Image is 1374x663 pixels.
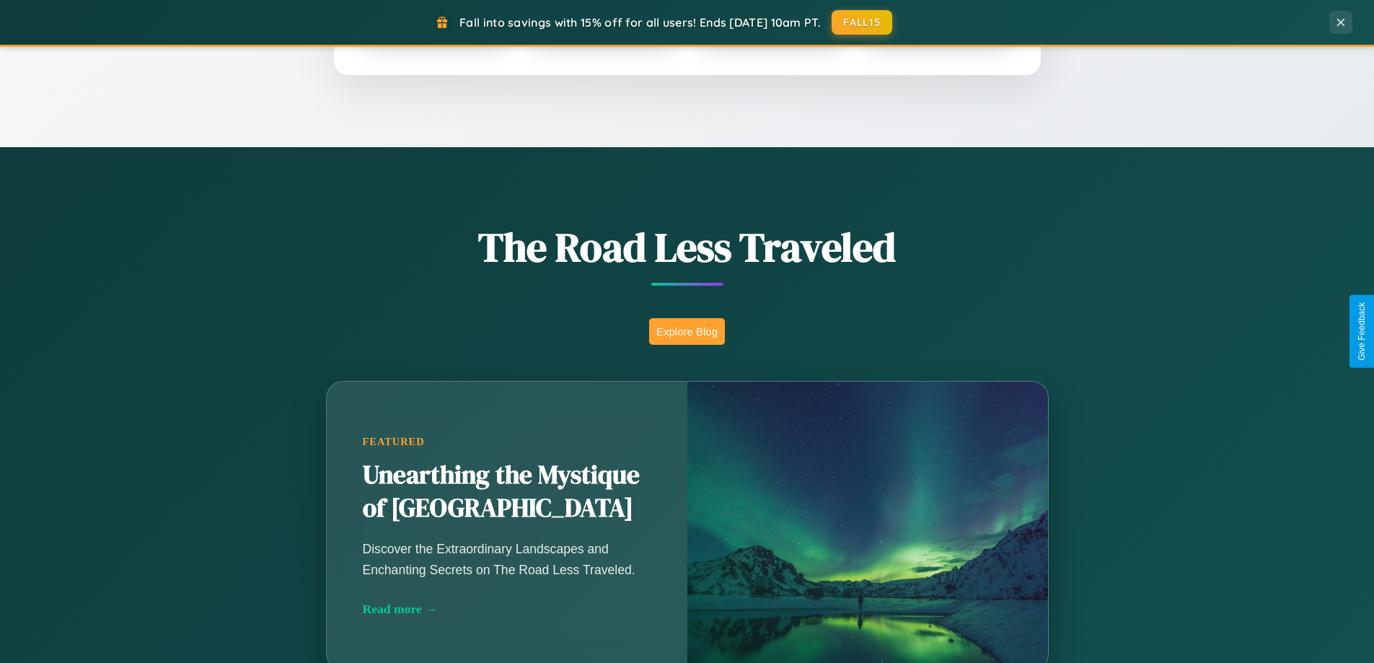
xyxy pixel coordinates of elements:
div: Give Feedback [1357,302,1367,361]
button: FALL15 [832,10,892,35]
button: Explore Blog [649,318,725,345]
span: Fall into savings with 15% off for all users! Ends [DATE] 10am PT. [459,15,821,30]
div: Read more → [363,602,651,617]
h1: The Road Less Traveled [255,219,1120,275]
div: Featured [363,436,651,448]
h2: Unearthing the Mystique of [GEOGRAPHIC_DATA] [363,459,651,525]
p: Discover the Extraordinary Landscapes and Enchanting Secrets on The Road Less Traveled. [363,539,651,579]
